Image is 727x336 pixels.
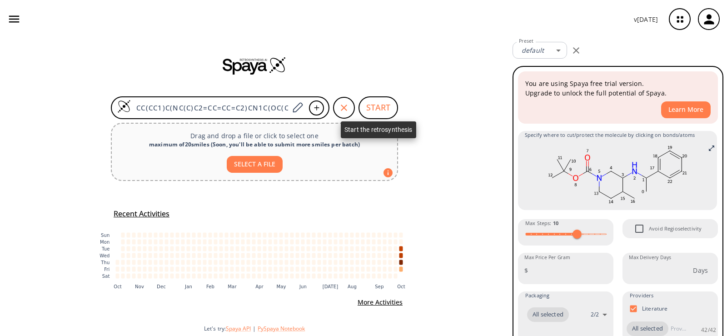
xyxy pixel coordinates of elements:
[668,321,688,336] input: Provider name
[525,131,710,139] span: Specify where to cut/protect the molecule by clicking on bonds/atoms
[255,284,264,289] text: Apr
[634,15,658,24] p: v [DATE]
[204,325,505,332] div: Let's try:
[116,232,403,278] g: cell
[100,260,110,265] text: Thu
[104,267,110,272] text: Fri
[693,266,708,275] p: Days
[522,46,544,55] em: default
[119,131,390,140] p: Drag and drop a file or click to select one
[341,121,416,138] div: Start the retrosynthesis
[525,291,549,300] span: Packaging
[114,284,122,289] text: Oct
[100,240,110,245] text: Mon
[226,325,251,332] button: Spaya API
[157,284,166,289] text: Dec
[375,284,383,289] text: Sep
[206,284,214,289] text: Feb
[131,103,289,112] input: Enter SMILES
[114,209,169,219] h5: Recent Activities
[649,225,702,233] span: Avoid Regioselectivity
[258,325,305,332] button: PySpaya Notebook
[642,305,668,312] p: Literature
[135,284,144,289] text: Nov
[524,266,528,275] p: $
[101,246,110,251] text: Tue
[114,284,405,289] g: x-axis tick label
[184,284,192,289] text: Jan
[276,284,286,289] text: May
[102,274,110,279] text: Sat
[661,101,711,118] button: Learn More
[348,284,357,289] text: Aug
[519,38,533,45] label: Preset
[359,96,398,119] button: START
[525,143,710,206] svg: CC(CC1)C(NC(C)C2=CC=CC=C2)CN1C(OC(C)(C)C)=O
[101,233,110,238] text: Sun
[708,145,715,152] svg: Full screen
[397,284,405,289] text: Oct
[299,284,307,289] text: Jun
[100,233,110,279] g: y-axis tick label
[525,219,558,227] span: Max Steps :
[117,100,131,113] img: Logo Spaya
[251,325,258,332] span: |
[354,294,406,311] button: More Activities
[630,291,653,300] span: Providers
[119,140,390,149] div: maximum of 20 smiles ( Soon, you'll be able to submit more smiles per batch )
[527,310,569,319] span: All selected
[591,311,599,318] p: 2 / 2
[627,324,668,333] span: All selected
[553,220,558,226] strong: 10
[630,219,649,238] span: Avoid Regioselectivity
[223,56,286,75] img: Spaya logo
[228,284,237,289] text: Mar
[701,326,716,334] p: 42 / 42
[227,156,283,173] button: SELECT A FILE
[524,254,570,261] label: Max Price Per Gram
[525,79,711,98] p: You are using Spaya free trial version. Upgrade to unlock the full potential of Spaya.
[323,284,339,289] text: [DATE]
[110,206,173,221] button: Recent Activities
[100,253,110,258] text: Wed
[629,254,671,261] label: Max Delivery Days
